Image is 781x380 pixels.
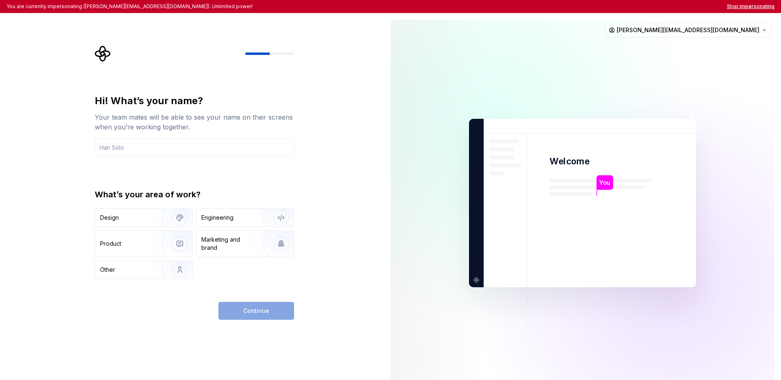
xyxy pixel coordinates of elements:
[550,155,589,167] p: Welcome
[617,26,759,34] span: [PERSON_NAME][EMAIL_ADDRESS][DOMAIN_NAME]
[95,112,294,132] div: Your team mates will be able to see your name on their screens when you’re working together.
[95,94,294,107] div: Hi! What’s your name?
[95,189,294,200] div: What’s your area of work?
[201,236,256,252] div: Marketing and brand
[605,23,771,37] button: [PERSON_NAME][EMAIL_ADDRESS][DOMAIN_NAME]
[727,3,774,10] button: Stop impersonating
[95,138,294,156] input: Han Solo
[95,46,111,62] svg: Supernova Logo
[100,266,115,274] div: Other
[7,3,253,10] p: You are currently impersonating ([PERSON_NAME][EMAIL_ADDRESS][DOMAIN_NAME]). Unlimited power!
[599,178,610,187] p: You
[201,214,233,222] div: Engineering
[100,240,121,248] div: Product
[100,214,119,222] div: Design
